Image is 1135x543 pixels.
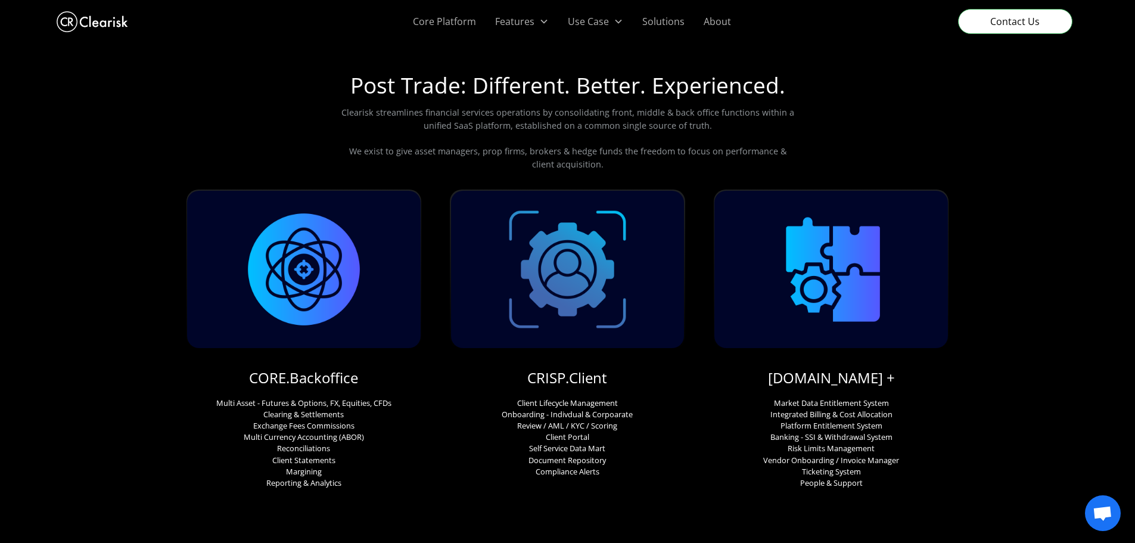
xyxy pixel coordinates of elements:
p: Market Data Entitlement System Integrated Billing & Cost Allocation Platform Entitlement System B... [763,398,899,489]
a: [DOMAIN_NAME] + [768,368,895,388]
div: Open chat [1085,495,1121,531]
div: Features [495,14,534,29]
a: CRISP.Client [527,368,607,388]
p: Multi Asset - Futures & Options, FX, Equities, CFDs Clearing & Settlements Exchange Fees Commissi... [216,398,391,489]
div: Use Case [568,14,609,29]
a: Contact Us [958,9,1072,34]
a: home [57,8,128,35]
h1: Post Trade: Different. Better. Experienced. [350,72,785,106]
p: Clearisk streamlines financial services operations by consolidating front, middle & back office f... [339,106,797,170]
a: CORE.Backoffice [249,368,358,388]
p: Client Lifecycle Management Onboarding - Indivdual & Corpoarate Review / AML / KYC / Scoring Clie... [502,398,633,477]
